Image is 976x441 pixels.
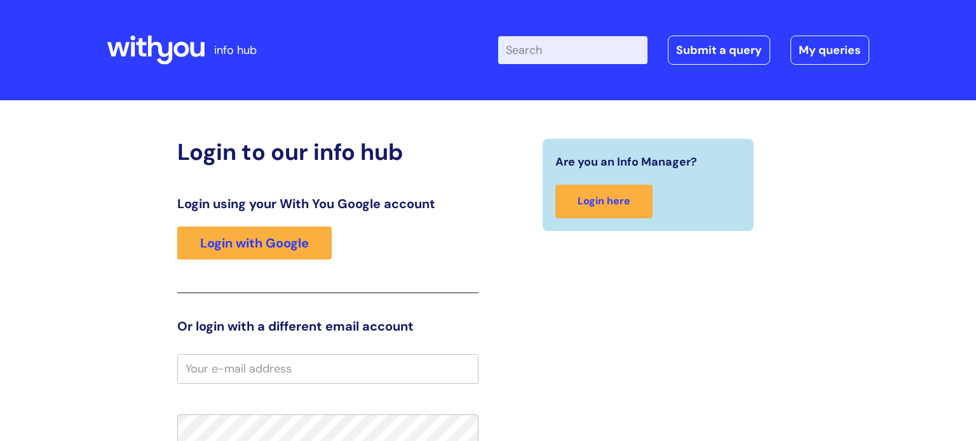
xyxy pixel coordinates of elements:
p: info hub [214,40,257,60]
input: Search [498,36,647,64]
a: My queries [790,36,869,65]
span: Are you an Info Manager? [555,152,697,172]
a: Submit a query [668,36,770,65]
h3: Login using your With You Google account [177,196,478,211]
h2: Login to our info hub [177,138,478,166]
a: Login here [555,185,653,218]
a: Login with Google [177,227,332,260]
input: Your e-mail address [177,354,478,383]
h3: Or login with a different email account [177,319,478,334]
